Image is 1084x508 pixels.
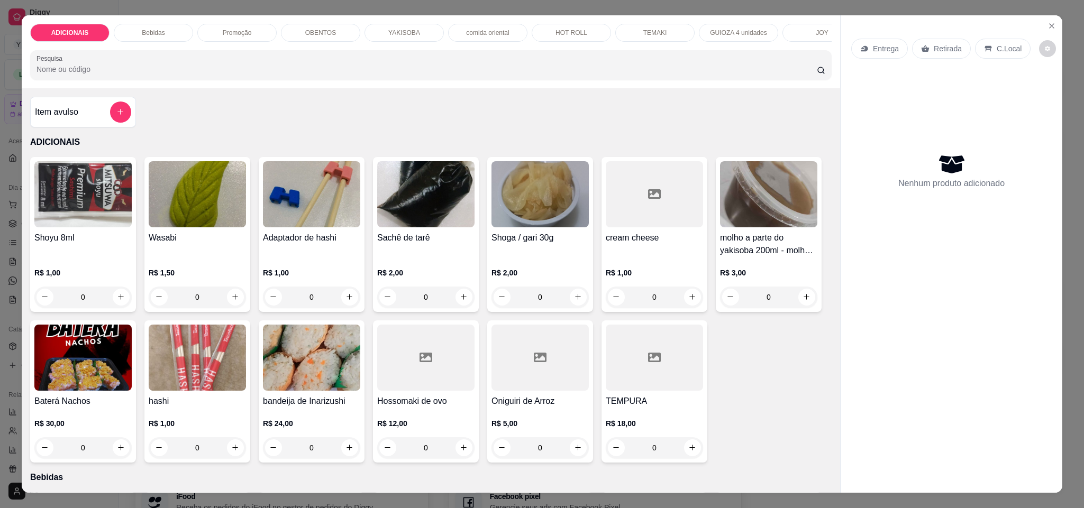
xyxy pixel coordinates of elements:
p: R$ 1,50 [149,267,246,278]
p: YAKISOBA [388,29,420,37]
h4: TEMPURA [606,395,703,408]
img: product-image [377,161,475,227]
button: increase-product-quantity [113,289,130,306]
h4: Item avulso [35,106,78,118]
p: Bebidas [142,29,165,37]
p: GUIOZA 4 unidades [710,29,767,37]
p: ADICIONAIS [30,136,832,149]
label: Pesquisa [37,54,66,63]
button: increase-product-quantity [456,439,472,456]
p: R$ 5,00 [491,418,589,429]
img: product-image [491,161,589,227]
p: R$ 1,00 [263,267,360,278]
img: product-image [263,161,360,227]
h4: bandeija de Inarizushi [263,395,360,408]
h4: Shoyu 8ml [34,232,132,244]
p: R$ 30,00 [34,418,132,429]
p: Entrega [873,43,899,54]
button: increase-product-quantity [113,439,130,456]
button: increase-product-quantity [570,289,587,306]
button: decrease-product-quantity [37,439,53,456]
h4: Wasabi [149,232,246,244]
h4: Sachê de tarê [377,232,475,244]
button: decrease-product-quantity [265,289,282,306]
h4: cream cheese [606,232,703,244]
button: decrease-product-quantity [37,289,53,306]
h4: Hossomaki de ovo [377,395,475,408]
button: increase-product-quantity [227,289,244,306]
p: OBENTOS [305,29,336,37]
button: increase-product-quantity [684,289,701,306]
button: add-separate-item [110,101,131,123]
p: R$ 2,00 [377,267,475,278]
button: decrease-product-quantity [494,439,511,456]
button: Close [1043,17,1060,34]
p: Promoção [223,29,252,37]
button: increase-product-quantity [798,289,815,306]
p: R$ 1,00 [149,418,246,429]
img: product-image [149,161,246,227]
img: product-image [34,325,132,391]
input: Pesquisa [37,64,817,75]
h4: Shoga / gari 30g [491,232,589,244]
p: comida oriental [466,29,509,37]
p: JOY [816,29,828,37]
button: decrease-product-quantity [608,439,625,456]
button: decrease-product-quantity [494,289,511,306]
p: TEMAKI [643,29,667,37]
h4: Adaptador de hashi [263,232,360,244]
p: R$ 1,00 [606,267,703,278]
p: HOT ROLL [555,29,587,37]
button: increase-product-quantity [341,289,358,306]
button: decrease-product-quantity [151,439,168,456]
button: decrease-product-quantity [151,289,168,306]
button: increase-product-quantity [684,439,701,456]
h4: hashi [149,395,246,408]
img: product-image [720,161,817,227]
button: decrease-product-quantity [608,289,625,306]
p: Bebidas [30,471,832,484]
button: increase-product-quantity [456,289,472,306]
p: R$ 24,00 [263,418,360,429]
p: R$ 2,00 [491,267,589,278]
p: C.Local [997,43,1022,54]
p: R$ 1,00 [34,267,132,278]
button: increase-product-quantity [570,439,587,456]
img: product-image [34,161,132,227]
h4: Oniguiri de Arroz [491,395,589,408]
p: R$ 18,00 [606,418,703,429]
button: decrease-product-quantity [722,289,739,306]
button: decrease-product-quantity [1039,40,1056,57]
p: R$ 12,00 [377,418,475,429]
h4: molho a parte do yakisoba 200ml - molho yakisoba [720,232,817,257]
h4: Baterá Nachos [34,395,132,408]
p: ADICIONAIS [51,29,89,37]
p: R$ 3,00 [720,267,817,278]
button: decrease-product-quantity [379,289,396,306]
img: product-image [149,325,246,391]
button: decrease-product-quantity [379,439,396,456]
button: decrease-product-quantity [265,439,282,456]
p: Retirada [934,43,962,54]
img: product-image [263,325,360,391]
p: Nenhum produto adicionado [898,177,1005,190]
button: increase-product-quantity [227,439,244,456]
button: increase-product-quantity [341,439,358,456]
